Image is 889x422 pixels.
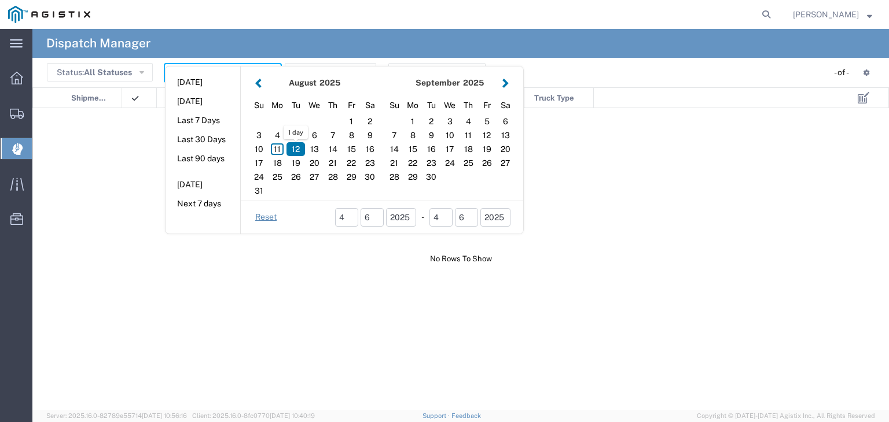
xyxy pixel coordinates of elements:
[46,29,150,58] h4: Dispatch Manager
[268,142,286,156] div: 11
[697,411,875,421] span: Copyright © [DATE]-[DATE] Agistix Inc., All Rights Reserved
[477,128,496,142] div: 12
[361,208,384,227] input: dd
[477,156,496,170] div: 26
[342,128,361,142] div: 8
[422,114,440,128] div: 2
[422,170,440,184] div: 30
[319,78,340,87] span: 2025
[361,170,379,184] div: 30
[342,142,361,156] div: 15
[451,412,481,419] a: Feedback
[361,97,379,114] div: Saturday
[422,128,440,142] div: 9
[286,97,305,114] div: Tuesday
[361,156,379,170] div: 23
[422,142,440,156] div: 16
[324,142,342,156] div: 14
[792,8,873,21] button: [PERSON_NAME]
[270,412,315,419] span: [DATE] 10:40:19
[480,208,510,227] input: yyyy
[459,142,477,156] div: 18
[342,114,361,128] div: 1
[285,63,376,82] button: Saved Searches
[289,78,317,87] strong: August
[192,412,315,419] span: Client: 2025.16.0-8fc0770
[459,156,477,170] div: 25
[455,208,478,227] input: dd
[385,156,403,170] div: 21
[459,128,477,142] div: 11
[463,78,484,87] span: 2025
[361,128,379,142] div: 9
[793,8,859,21] span: Lorretta Ayala
[440,128,459,142] div: 10
[268,156,286,170] div: 18
[249,184,268,198] div: 31
[166,112,240,129] button: Last 7 Days
[305,156,324,170] div: 20
[429,208,453,227] input: mm
[142,412,187,419] span: [DATE] 10:56:16
[440,156,459,170] div: 24
[249,142,268,156] div: 10
[496,97,515,114] div: Saturday
[84,68,132,77] span: All Statuses
[421,211,424,223] span: -
[388,63,486,82] button: Advanced Search
[255,212,277,223] a: Reset
[305,97,324,114] div: Wednesday
[324,128,342,142] div: 7
[268,170,286,184] div: 25
[440,114,459,128] div: 3
[335,208,358,227] input: mm
[459,114,477,128] div: 4
[342,156,361,170] div: 22
[305,170,324,184] div: 27
[324,97,342,114] div: Thursday
[386,208,416,227] input: yyyy
[403,170,422,184] div: 29
[47,63,153,82] button: Status:All Statuses
[249,97,268,114] div: Sunday
[286,170,305,184] div: 26
[342,97,361,114] div: Friday
[422,156,440,170] div: 23
[440,97,459,114] div: Wednesday
[166,176,240,194] button: [DATE]
[385,170,403,184] div: 28
[385,128,403,142] div: 7
[286,156,305,170] div: 19
[166,131,240,149] button: Last 30 Days
[8,6,90,23] img: logo
[385,97,403,114] div: Sunday
[834,66,854,79] div: - of -
[534,88,574,109] span: Truck Type
[286,142,305,156] div: 12
[268,97,286,114] div: Monday
[305,142,324,156] div: 13
[403,114,422,128] div: 1
[403,97,422,114] div: Monday
[477,114,496,128] div: 5
[385,142,403,156] div: 14
[422,97,440,114] div: Tuesday
[459,97,477,114] div: Thursday
[477,142,496,156] div: 19
[46,412,187,419] span: Server: 2025.16.0-82789e55714
[496,142,515,156] div: 20
[403,156,422,170] div: 22
[496,114,515,128] div: 6
[71,88,109,109] span: Shipment No.
[166,195,240,213] button: Next 7 days
[403,142,422,156] div: 15
[166,92,240,110] button: [DATE]
[403,128,422,142] div: 8
[477,97,496,114] div: Friday
[342,170,361,184] div: 29
[249,128,268,142] div: 3
[166,150,240,168] button: Last 90 days
[416,78,460,87] strong: September
[166,73,240,91] button: [DATE]
[249,156,268,170] div: 17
